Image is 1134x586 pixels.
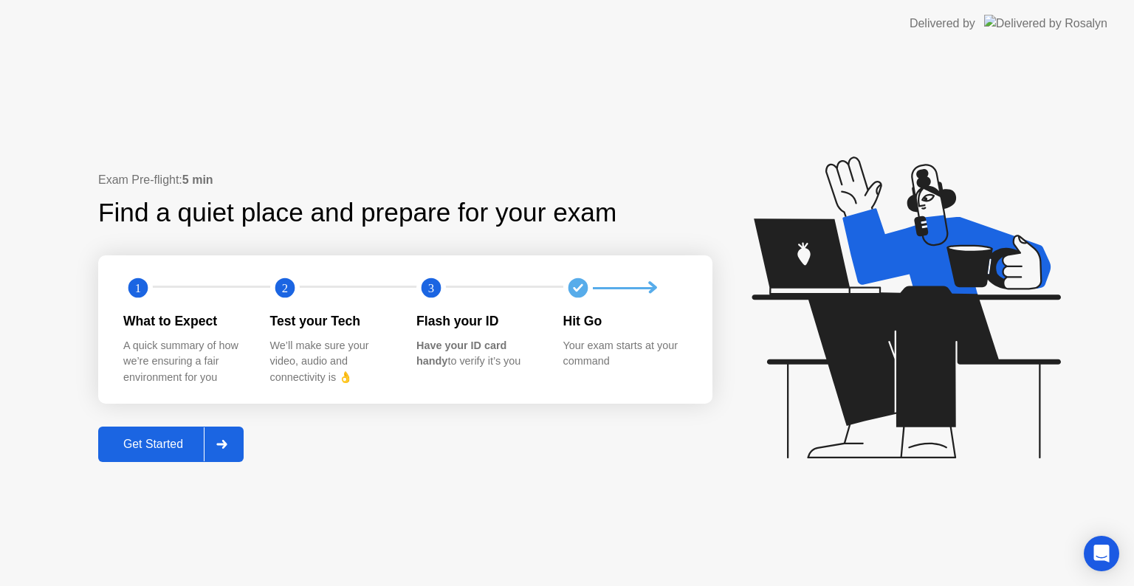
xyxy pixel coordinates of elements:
div: Get Started [103,438,204,451]
b: 5 min [182,173,213,186]
div: Flash your ID [416,311,540,331]
text: 1 [135,281,141,295]
text: 2 [281,281,287,295]
div: to verify it’s you [416,338,540,370]
img: Delivered by Rosalyn [984,15,1107,32]
div: What to Expect [123,311,247,331]
div: We’ll make sure your video, audio and connectivity is 👌 [270,338,394,386]
div: Open Intercom Messenger [1084,536,1119,571]
div: Exam Pre-flight: [98,171,712,189]
div: Delivered by [910,15,975,32]
text: 3 [428,281,434,295]
div: Hit Go [563,311,687,331]
div: Test your Tech [270,311,394,331]
div: A quick summary of how we’re ensuring a fair environment for you [123,338,247,386]
button: Get Started [98,427,244,462]
div: Your exam starts at your command [563,338,687,370]
b: Have your ID card handy [416,339,506,368]
div: Find a quiet place and prepare for your exam [98,193,619,232]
